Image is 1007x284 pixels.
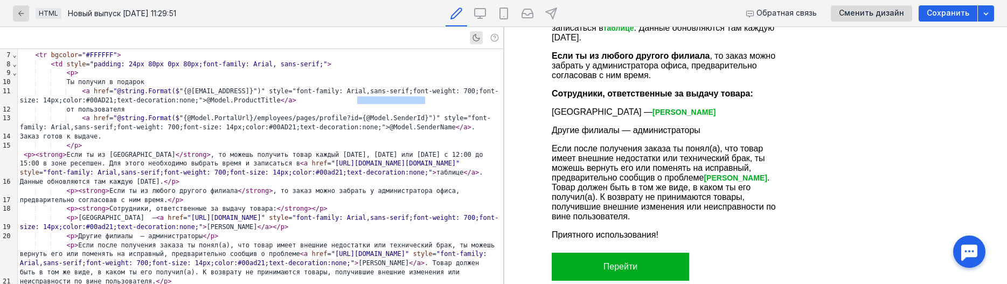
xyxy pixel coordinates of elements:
[18,114,503,141] div: = {@Model.PortalUrl}/employees/pages/profile?id={@Model.SenderId}")" style="font-family: Arial,sa...
[839,9,904,18] span: Сменить дизайн
[82,205,105,212] span: strong
[43,169,432,176] span: "font-family: Arial,sans-serif;font-weight: 700;font-size: 14px;color:#00ad21;text-decoration:none;"
[51,51,79,59] span: bgcolor
[203,223,206,231] span: >
[74,69,78,77] span: >
[171,178,175,185] span: p
[300,160,304,167] span: <
[409,259,416,267] span: </
[18,60,503,69] div: =
[312,250,328,258] span: href
[47,80,284,90] p: [GEOGRAPHIC_DATA] —
[94,87,109,95] span: href
[257,223,265,231] span: </
[82,87,86,95] span: <
[106,205,109,212] span: >
[74,142,78,149] span: p
[51,60,55,68] span: <
[320,205,323,212] span: p
[12,60,17,68] span: Fold line
[36,42,43,50] span: </
[86,114,90,122] span: a
[74,232,78,240] span: >
[265,223,269,231] span: a
[90,60,328,68] span: "padding: 24px 80px 0px 80px;font-family: Arial, sans-serif;"
[919,5,977,22] button: Сохранить
[756,9,817,18] span: Обратная связь
[66,142,74,149] span: </
[36,151,39,158] span: <
[214,232,218,240] span: >
[312,205,320,212] span: </
[71,232,74,240] span: p
[113,114,183,122] span: "@string.Format($"
[187,214,265,221] span: "[URL][DOMAIN_NAME]"
[183,151,206,158] span: strong
[74,214,78,221] span: >
[269,214,288,221] span: style
[78,187,82,195] span: <
[304,160,308,167] span: a
[176,151,183,158] span: </
[18,213,503,232] div: [GEOGRAPHIC_DATA] — = = [PERSON_NAME]
[39,151,62,158] span: strong
[292,96,296,104] span: >
[831,5,912,22] button: Сменить дизайн
[18,105,503,114] div: от пользователя
[66,232,70,240] span: <
[20,169,39,176] span: style
[413,250,432,258] span: style
[281,96,288,104] span: </
[355,259,358,267] span: >
[82,114,86,122] span: <
[106,187,109,195] span: >
[238,187,245,195] span: </
[55,60,62,68] span: td
[99,235,133,244] a: Перейти
[18,87,503,105] div: = {@[EMAIL_ADDRESS]}")" style="font-family: Arial,sans-serif;font-weight: 700;font-size: 14px;col...
[468,123,471,131] span: >
[47,99,284,108] p: Другие филиалы — администраторы
[71,187,74,195] span: p
[18,150,503,186] div: Если ты из [GEOGRAPHIC_DATA] , то можешь получить товар каждый [DATE], [DATE] или [DATE] с 12:00 ...
[82,51,117,59] span: "#FFFFFF"
[78,142,82,149] span: >
[47,62,249,71] strong: Сотрудники, ответственные за выдачу товара:
[51,42,55,50] span: >
[168,214,183,221] span: href
[12,51,17,59] span: Fold line
[71,241,74,249] span: p
[269,223,273,231] span: >
[74,241,78,249] span: >
[463,123,467,131] span: a
[47,24,284,53] p: , то заказ можно забрать у администратора офиса, предварительно согласовав с ним время.
[273,223,280,231] span: </
[284,205,308,212] span: strong
[18,204,503,213] div: Сотрудники, ответственные за выдачу товара:
[927,9,969,18] span: Сохранить
[463,169,471,176] span: </
[312,160,328,167] span: href
[203,232,210,240] span: </
[82,187,105,195] span: strong
[300,250,304,258] span: <
[433,169,436,176] span: >
[31,151,35,158] span: >
[148,81,211,89] a: [PERSON_NAME]
[176,196,179,204] span: p
[168,196,175,204] span: </
[66,69,70,77] span: <
[71,205,74,212] span: p
[47,24,205,33] strong: Если ты из любого другого филиала
[113,87,183,95] span: "@string.Format($"
[36,51,39,59] span: <
[74,187,78,195] span: >
[323,205,327,212] span: >
[47,203,284,213] p: Приятного использования!
[331,250,409,258] span: "[URL][DOMAIN_NAME]"
[277,205,284,212] span: </
[18,51,503,60] div: =
[288,96,292,104] span: a
[199,147,262,155] a: [PERSON_NAME]
[20,214,499,231] span: "font-family: Arial,sans-serif;font-weight: 700;font-size: 14px;color:#00ad21;text-decoration:none;"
